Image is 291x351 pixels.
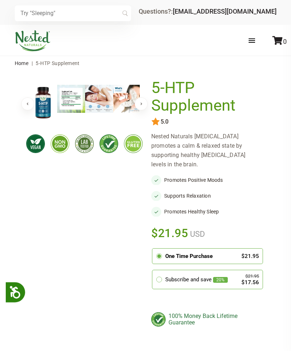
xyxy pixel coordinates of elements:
[100,134,118,153] img: lifetimeguarantee
[15,56,277,70] nav: breadcrumbs
[57,85,85,113] img: 5-HTP Supplement
[151,79,259,115] h1: 5-HTP Supplement
[151,207,262,217] li: Promotes Healthy Sleep
[151,117,160,126] img: star.svg
[151,312,262,327] div: 100% Money Back Lifetime Guarantee
[85,85,113,113] img: 5-HTP Supplement
[283,38,287,45] span: 0
[139,8,277,15] div: Questions?:
[160,119,168,125] span: 5.0
[15,30,51,51] img: Nested Naturals
[151,312,166,327] img: badge-lifetimeguarantee-color.svg
[151,132,262,169] div: Nested Naturals [MEDICAL_DATA] promotes a calm & relaxed state by supporting healthy [MEDICAL_DAT...
[36,60,79,66] span: 5-HTP Supplement
[51,134,69,153] img: gmofree
[151,225,188,241] span: $21.95
[272,38,287,45] a: 0
[30,60,34,66] span: |
[113,85,141,113] img: 5-HTP Supplement
[75,134,94,153] img: thirdpartytested
[21,97,34,110] button: Previous
[151,175,262,185] li: Promotes Positive Moods
[29,85,57,121] img: 5-HTP Supplement
[15,60,29,66] a: Home
[188,230,205,239] span: USD
[135,97,148,110] button: Next
[151,191,262,201] li: Supports Relaxation
[26,134,45,153] img: vegan
[173,8,277,15] a: [EMAIL_ADDRESS][DOMAIN_NAME]
[124,134,143,153] img: glutenfree
[15,5,131,21] input: Try "Sleeping"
